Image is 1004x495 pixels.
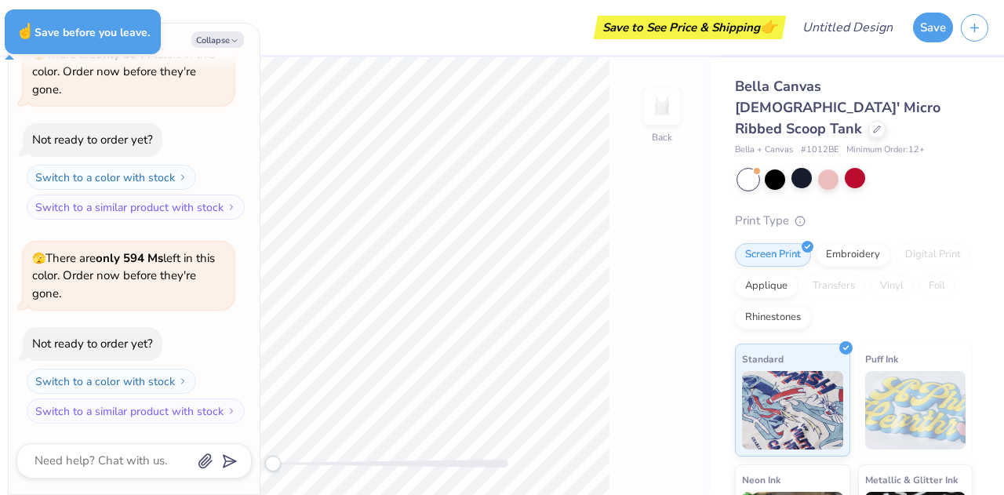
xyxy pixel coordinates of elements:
div: Applique [735,275,798,298]
img: Switch to a similar product with stock [227,406,236,416]
div: Save to See Price & Shipping [598,16,782,39]
div: Transfers [802,275,865,298]
span: There are left in this color. Order now before they're gone. [32,46,215,97]
div: Back [652,130,672,144]
img: Switch to a color with stock [178,377,187,386]
span: 🫣 [32,47,45,62]
span: 🫣 [32,251,45,266]
div: Digital Print [895,243,971,267]
span: Metallic & Glitter Ink [865,471,958,488]
img: Switch to a similar product with stock [227,202,236,212]
div: Accessibility label [265,456,281,471]
button: Switch to a color with stock [27,369,196,394]
button: Switch to a color with stock [27,165,196,190]
div: Not ready to order yet? [32,132,153,147]
img: Back [646,91,678,122]
span: There are left in this color. Order now before they're gone. [32,250,215,301]
span: Bella Canvas [DEMOGRAPHIC_DATA]' Micro Ribbed Scoop Tank [735,77,940,138]
span: Puff Ink [865,351,898,367]
div: Foil [919,275,955,298]
div: Screen Print [735,243,811,267]
span: Standard [742,351,784,367]
img: Puff Ink [865,371,966,450]
input: Untitled Design [790,12,905,43]
div: Embroidery [816,243,890,267]
span: 👉 [760,17,777,36]
div: Vinyl [870,275,914,298]
div: Not ready to order yet? [32,336,153,351]
span: Neon Ink [742,471,780,488]
div: Rhinestones [735,306,811,329]
button: Save [913,13,953,42]
span: # 1012BE [801,144,838,157]
button: Switch to a similar product with stock [27,195,245,220]
img: Standard [742,371,843,450]
strong: only 594 Ms [96,250,163,266]
span: Minimum Order: 12 + [846,144,925,157]
span: Bella + Canvas [735,144,793,157]
button: Switch to a similar product with stock [27,399,245,424]
img: Switch to a color with stock [178,173,187,182]
div: Print Type [735,212,973,230]
strong: only 594 Ms [96,46,163,62]
button: Collapse [191,31,244,48]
